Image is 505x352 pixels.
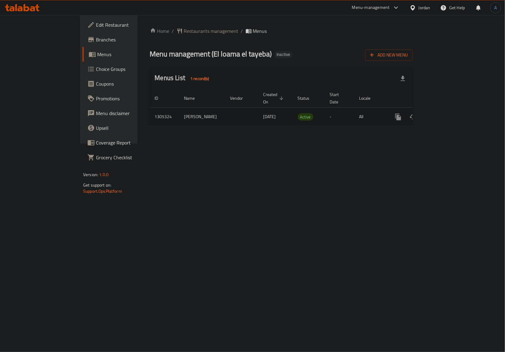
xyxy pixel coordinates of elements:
[177,27,239,35] a: Restaurants management
[253,27,267,35] span: Menus
[365,49,413,61] button: Add New Menu
[155,73,213,83] h2: Menus List
[187,76,213,82] span: 1 record(s)
[298,95,318,102] span: Status
[330,91,347,106] span: Start Date
[187,74,213,83] div: Total records count
[96,154,159,161] span: Grocery Checklist
[406,110,420,124] button: Change Status
[82,62,164,76] a: Choice Groups
[96,139,159,146] span: Coverage Report
[150,27,413,35] nav: breadcrumb
[82,47,164,62] a: Menus
[96,95,159,102] span: Promotions
[150,107,179,126] td: 1305324
[96,124,159,132] span: Upsell
[495,4,497,11] span: A
[241,27,243,35] li: /
[359,95,379,102] span: Locale
[419,4,430,11] div: Jordan
[82,135,164,150] a: Coverage Report
[370,51,408,59] span: Add New Menu
[325,107,354,126] td: -
[184,27,239,35] span: Restaurants management
[83,171,98,179] span: Version:
[99,171,109,179] span: 1.0.0
[82,17,164,32] a: Edit Restaurant
[96,80,159,87] span: Coupons
[155,95,166,102] span: ID
[83,181,111,189] span: Get support on:
[391,110,406,124] button: more
[82,121,164,135] a: Upsell
[263,91,285,106] span: Created On
[230,95,251,102] span: Vendor
[396,71,410,86] div: Export file
[179,107,225,126] td: [PERSON_NAME]
[298,114,313,121] span: Active
[82,150,164,165] a: Grocery Checklist
[96,36,159,43] span: Branches
[97,51,159,58] span: Menus
[274,51,293,58] div: Inactive
[82,32,164,47] a: Branches
[354,107,386,126] td: All
[82,76,164,91] a: Coupons
[83,187,122,195] a: Support.OpsPlatform
[386,89,455,108] th: Actions
[96,65,159,73] span: Choice Groups
[263,113,276,121] span: [DATE]
[172,27,174,35] li: /
[82,106,164,121] a: Menu disclaimer
[96,110,159,117] span: Menu disclaimer
[82,91,164,106] a: Promotions
[150,47,272,61] span: Menu management ( El loama el tayeba )
[96,21,159,29] span: Edit Restaurant
[150,89,455,126] table: enhanced table
[352,4,390,11] div: Menu-management
[184,95,203,102] span: Name
[274,52,293,57] span: Inactive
